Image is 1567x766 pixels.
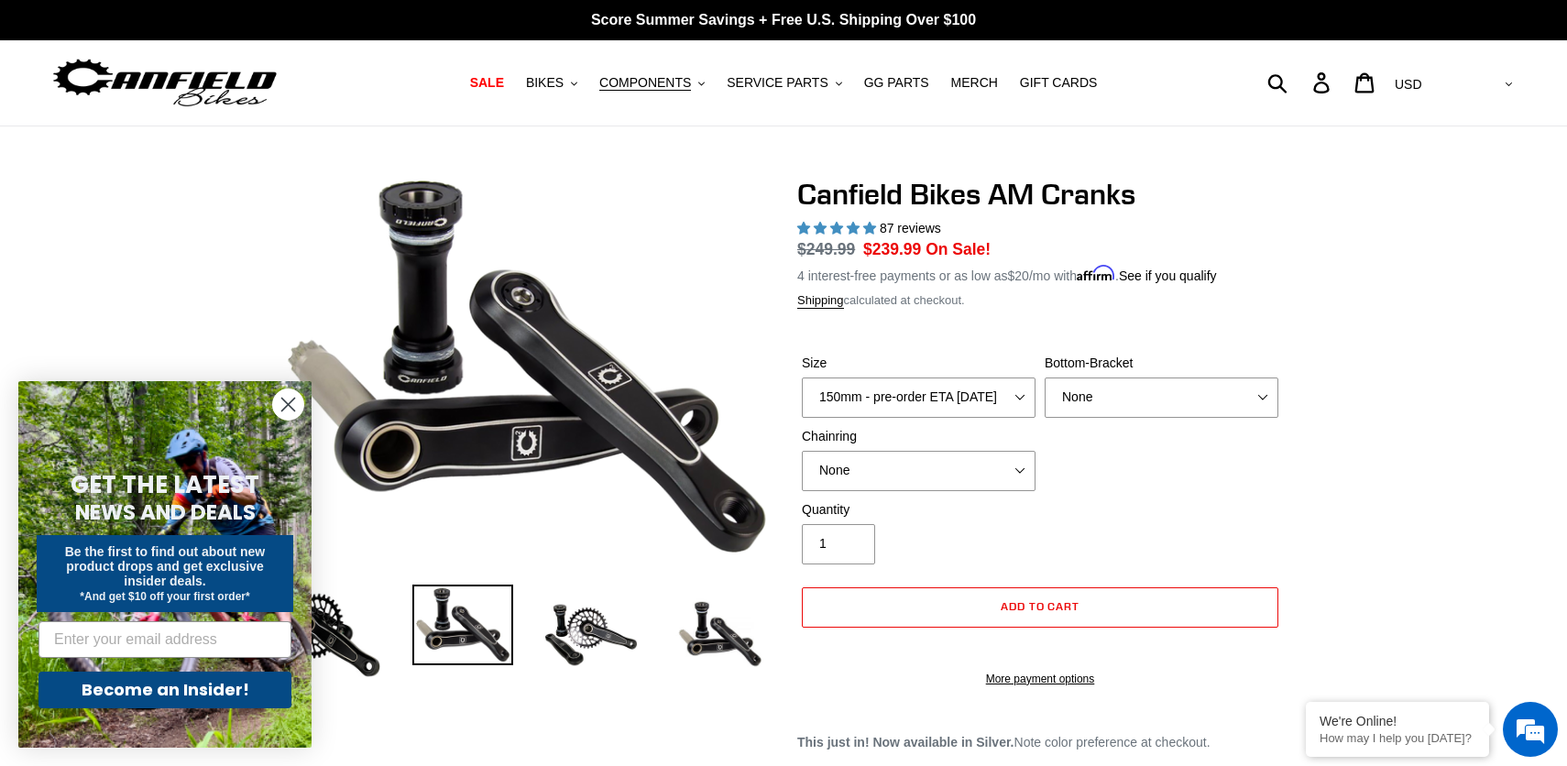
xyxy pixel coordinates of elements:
span: *And get $10 off your first order* [80,590,249,603]
a: See if you qualify - Learn more about Affirm Financing (opens in modal) [1119,268,1217,283]
label: Bottom-Bracket [1045,354,1278,373]
div: calculated at checkout. [797,291,1283,310]
img: Load image into Gallery viewer, Canfield Bikes AM Cranks [284,585,385,685]
span: BIKES [526,75,564,91]
button: Close dialog [272,388,304,421]
input: Enter your email address [38,621,291,658]
a: GG PARTS [855,71,938,95]
button: SERVICE PARTS [718,71,850,95]
span: MERCH [951,75,998,91]
label: Size [802,354,1036,373]
strong: This just in! Now available in Silver. [797,735,1014,750]
a: Shipping [797,293,844,309]
a: GIFT CARDS [1011,71,1107,95]
span: Add to cart [1001,599,1080,613]
input: Search [1277,62,1324,103]
span: SALE [470,75,504,91]
img: Load image into Gallery viewer, Canfield Bikes AM Cranks [541,585,641,685]
a: SALE [461,71,513,95]
label: Chainring [802,427,1036,446]
img: Load image into Gallery viewer, CANFIELD-AM_DH-CRANKS [669,585,770,685]
p: Note color preference at checkout. [797,733,1283,752]
span: $239.99 [863,240,921,258]
span: SERVICE PARTS [727,75,827,91]
span: COMPONENTS [599,75,691,91]
label: Quantity [802,500,1036,520]
button: Add to cart [802,587,1278,628]
s: $249.99 [797,240,855,258]
span: NEWS AND DEALS [75,498,256,527]
span: GG PARTS [864,75,929,91]
span: Be the first to find out about new product drops and get exclusive insider deals. [65,544,266,588]
img: Canfield Bikes [50,54,279,112]
a: More payment options [802,671,1278,687]
img: Load image into Gallery viewer, Canfield Cranks [412,585,513,665]
span: Affirm [1077,266,1115,281]
span: GET THE LATEST [71,468,259,501]
span: $20 [1008,268,1029,283]
h1: Canfield Bikes AM Cranks [797,177,1283,212]
span: 4.97 stars [797,221,880,235]
p: 4 interest-free payments or as low as /mo with . [797,262,1217,286]
span: 87 reviews [880,221,941,235]
span: GIFT CARDS [1020,75,1098,91]
a: MERCH [942,71,1007,95]
button: Become an Insider! [38,672,291,708]
button: COMPONENTS [590,71,714,95]
p: How may I help you today? [1320,731,1475,745]
div: We're Online! [1320,714,1475,728]
button: BIKES [517,71,586,95]
span: On Sale! [926,237,991,261]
